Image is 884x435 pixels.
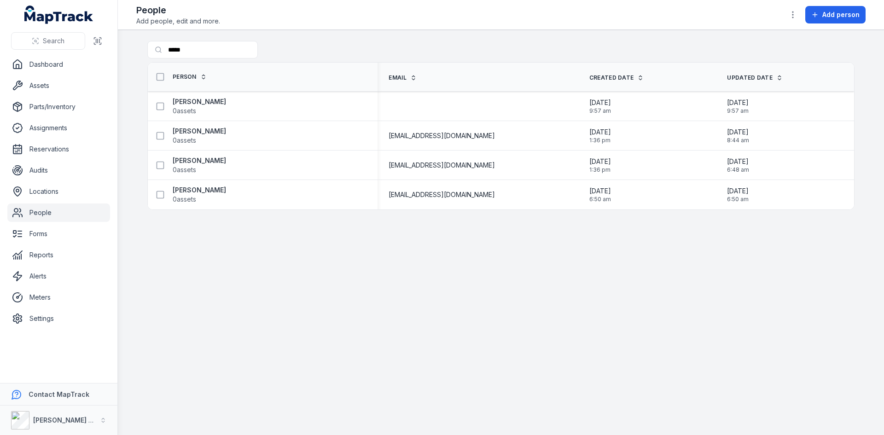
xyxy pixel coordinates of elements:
a: Assets [7,76,110,95]
span: [DATE] [727,157,749,166]
a: Audits [7,161,110,180]
a: Assignments [7,119,110,137]
span: 1:36 pm [589,166,611,174]
span: 9:57 am [589,107,611,115]
span: [DATE] [727,128,749,137]
time: 5/29/2025, 6:50:32 AM [727,186,749,203]
span: [DATE] [727,98,749,107]
a: Dashboard [7,55,110,74]
a: Forms [7,225,110,243]
span: 1:36 pm [589,137,611,144]
span: 6:50 am [727,196,749,203]
strong: [PERSON_NAME] [173,156,226,165]
a: [PERSON_NAME]0assets [173,186,226,204]
span: 8:44 am [727,137,749,144]
a: Locations [7,182,110,201]
span: Created Date [589,74,634,81]
span: Add people, edit and more. [136,17,220,26]
span: [EMAIL_ADDRESS][DOMAIN_NAME] [389,190,495,199]
a: People [7,203,110,222]
span: [DATE] [589,186,611,196]
a: Reports [7,246,110,264]
a: Meters [7,288,110,307]
time: 7/1/2025, 8:44:19 AM [727,128,749,144]
a: Alerts [7,267,110,285]
span: [DATE] [589,128,611,137]
h2: People [136,4,220,17]
strong: Contact MapTrack [29,390,89,398]
time: 10/10/2025, 9:57:03 AM [727,98,749,115]
a: [PERSON_NAME]0assets [173,156,226,174]
a: Created Date [589,74,644,81]
strong: [PERSON_NAME] [173,97,226,106]
span: [DATE] [727,186,749,196]
a: Parts/Inventory [7,98,110,116]
span: 0 assets [173,195,196,204]
time: 7/8/2025, 6:48:34 AM [727,157,749,174]
a: Settings [7,309,110,328]
span: 6:50 am [589,196,611,203]
span: Email [389,74,407,81]
span: 9:57 am [727,107,749,115]
a: Updated Date [727,74,783,81]
span: [DATE] [589,98,611,107]
a: Reservations [7,140,110,158]
time: 3/24/2025, 1:36:38 PM [589,128,611,144]
span: 6:48 am [727,166,749,174]
span: [EMAIL_ADDRESS][DOMAIN_NAME] [389,161,495,170]
a: [PERSON_NAME]0assets [173,127,226,145]
span: [EMAIL_ADDRESS][DOMAIN_NAME] [389,131,495,140]
span: Add person [822,10,860,19]
span: 0 assets [173,136,196,145]
span: Updated Date [727,74,773,81]
button: Search [11,32,85,50]
span: Person [173,73,197,81]
span: 0 assets [173,106,196,116]
strong: [PERSON_NAME] [173,186,226,195]
strong: [PERSON_NAME] [173,127,226,136]
a: Email [389,74,417,81]
span: 0 assets [173,165,196,174]
time: 5/29/2025, 6:50:32 AM [589,186,611,203]
time: 3/24/2025, 1:36:38 PM [589,157,611,174]
a: Person [173,73,207,81]
strong: [PERSON_NAME] Group [33,416,109,424]
a: [PERSON_NAME]0assets [173,97,226,116]
a: MapTrack [24,6,93,24]
span: Search [43,36,64,46]
time: 10/10/2025, 9:57:03 AM [589,98,611,115]
span: [DATE] [589,157,611,166]
button: Add person [805,6,866,23]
